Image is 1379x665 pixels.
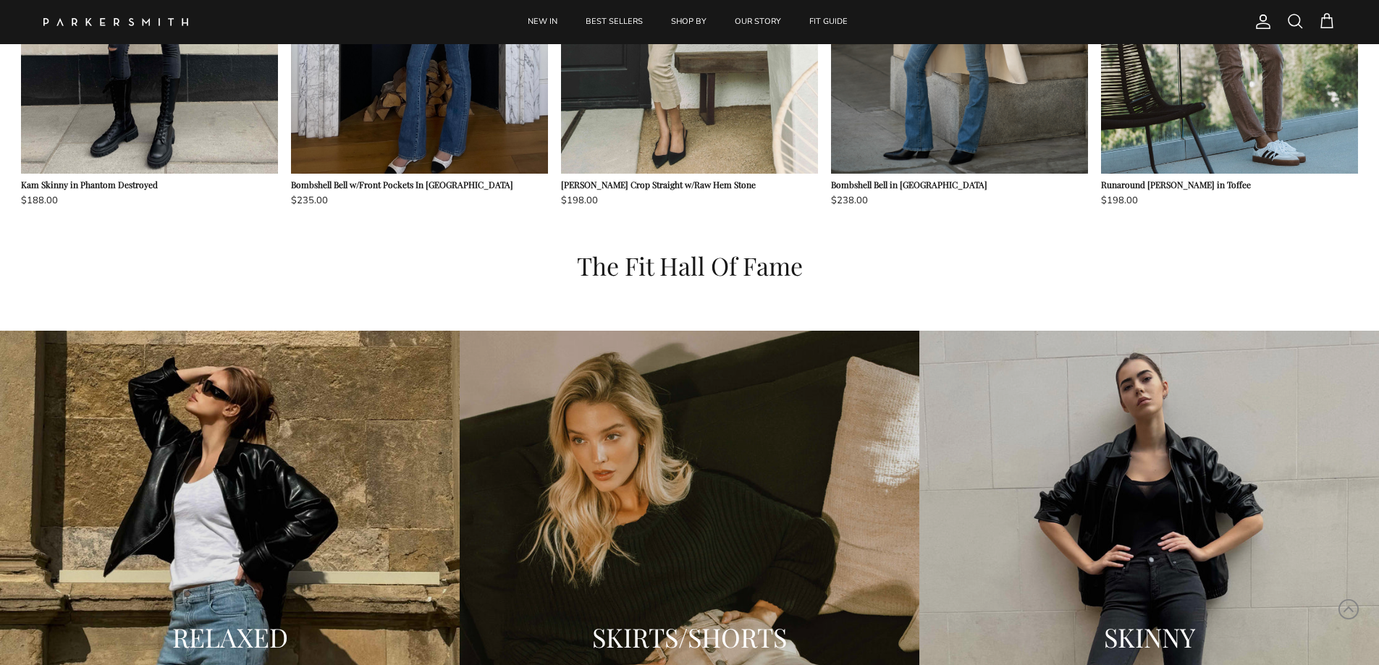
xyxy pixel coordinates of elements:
h2: RELAXED [14,623,445,652]
h1: The Fit Hall Of Fame [198,251,1182,281]
h2: SKIRTS/SHORTS [474,623,905,652]
p: $188.00 [21,193,278,208]
h3: [PERSON_NAME] Crop Straight w/Raw Hem Stone [561,179,818,190]
p: $198.00 [1101,193,1358,208]
p: $235.00 [291,193,548,208]
h3: Kam Skinny in Phantom Destroyed [21,179,278,190]
p: $238.00 [831,193,1088,208]
a: Parker Smith [43,18,188,26]
svg: Scroll to Top [1338,598,1359,620]
h3: Bombshell Bell in [GEOGRAPHIC_DATA] [831,179,1088,190]
h3: Bombshell Bell w/Front Pockets In [GEOGRAPHIC_DATA] [291,179,548,190]
p: $198.00 [561,193,818,208]
h2: SKINNY [934,623,1365,652]
h3: Runaround [PERSON_NAME] in Toffee [1101,179,1358,190]
a: Account [1249,13,1272,30]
